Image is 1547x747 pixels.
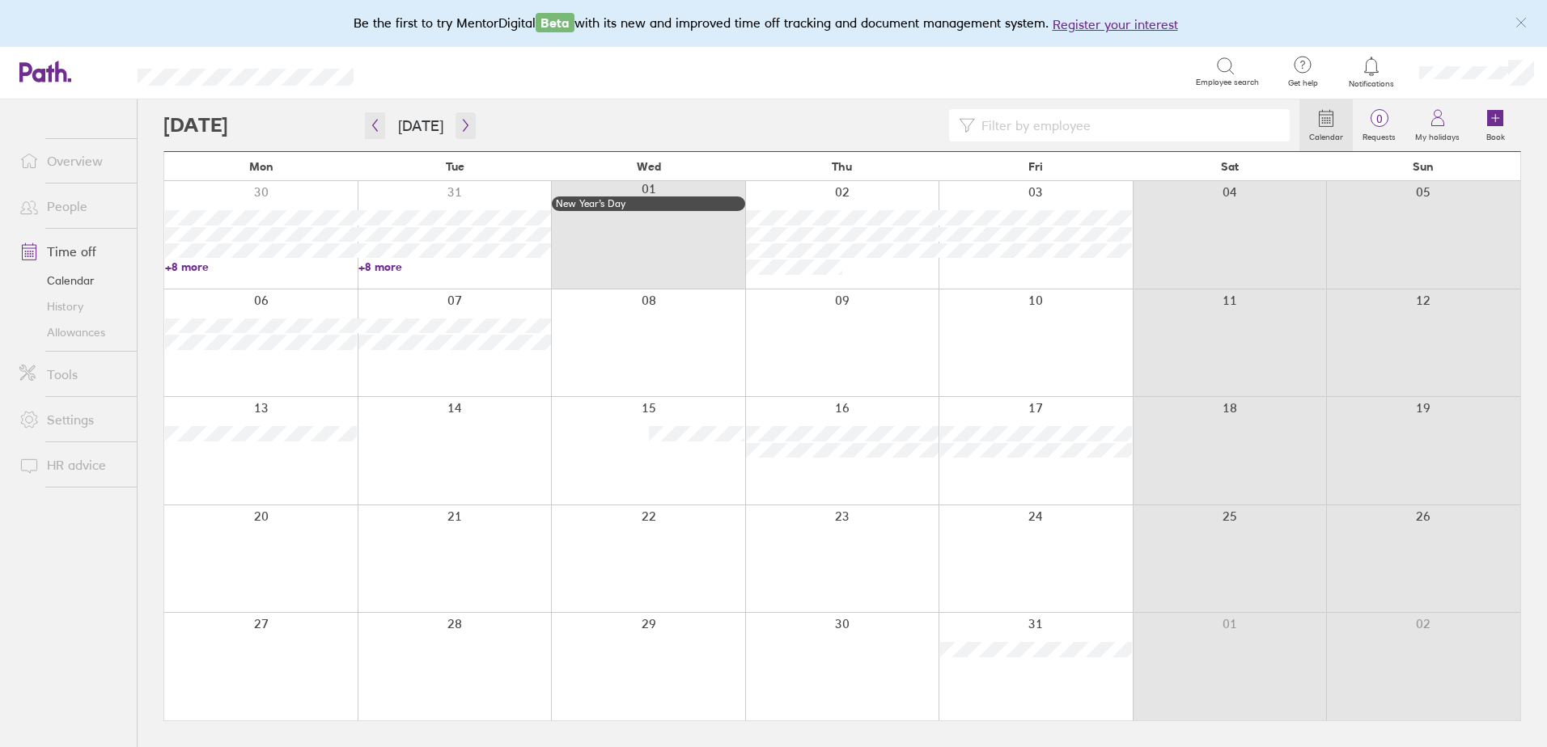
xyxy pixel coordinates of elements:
a: Book [1469,99,1521,151]
button: [DATE] [385,112,456,139]
span: Thu [832,160,852,173]
a: Calendar [1299,99,1353,151]
span: Tue [446,160,464,173]
a: Tools [6,358,137,390]
span: Sat [1221,160,1239,173]
button: Register your interest [1053,15,1178,34]
a: HR advice [6,449,137,481]
a: Time off [6,235,137,268]
input: Filter by employee [975,110,1280,141]
div: New Year’s Day [556,198,741,209]
div: Search [397,64,439,78]
label: Requests [1353,128,1405,142]
a: Overview [6,145,137,177]
div: Be the first to try MentorDigital with its new and improved time off tracking and document manage... [354,13,1194,34]
a: +8 more [358,260,550,274]
a: Calendar [6,268,137,293]
span: Beta [536,13,574,32]
a: +8 more [165,260,357,274]
label: Book [1477,128,1515,142]
a: My holidays [1405,99,1469,151]
span: Employee search [1196,78,1259,87]
a: Settings [6,403,137,436]
span: 0 [1353,112,1405,125]
span: Mon [249,160,273,173]
a: Notifications [1346,55,1398,89]
a: Allowances [6,319,137,345]
label: Calendar [1299,128,1353,142]
label: My holidays [1405,128,1469,142]
a: People [6,190,137,222]
span: Notifications [1346,79,1398,89]
span: Fri [1028,160,1043,173]
a: 0Requests [1353,99,1405,151]
span: Sun [1413,160,1434,173]
span: Wed [637,160,661,173]
span: Get help [1277,78,1329,88]
a: History [6,293,137,319]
